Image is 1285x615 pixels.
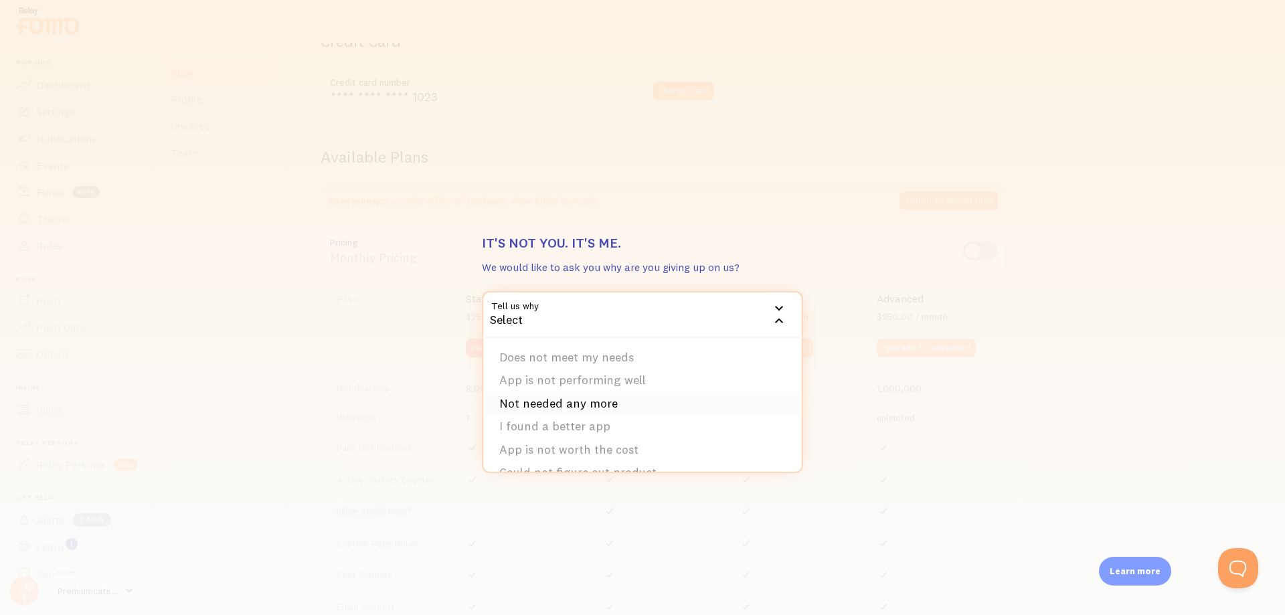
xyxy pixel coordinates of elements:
li: App is not performing well [483,369,802,392]
li: Could not figure out product [483,461,802,485]
p: Learn more [1110,565,1161,578]
div: Select [482,291,803,338]
li: Not needed any more [483,392,802,416]
li: App is not worth the cost [483,438,802,462]
li: Does not meet my needs [483,346,802,369]
h3: It's not you. It's me. [482,234,803,252]
p: We would like to ask you why are you giving up on us? [482,260,803,275]
div: Learn more [1099,557,1171,586]
li: I found a better app [483,415,802,438]
iframe: Help Scout Beacon - Open [1218,548,1258,588]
